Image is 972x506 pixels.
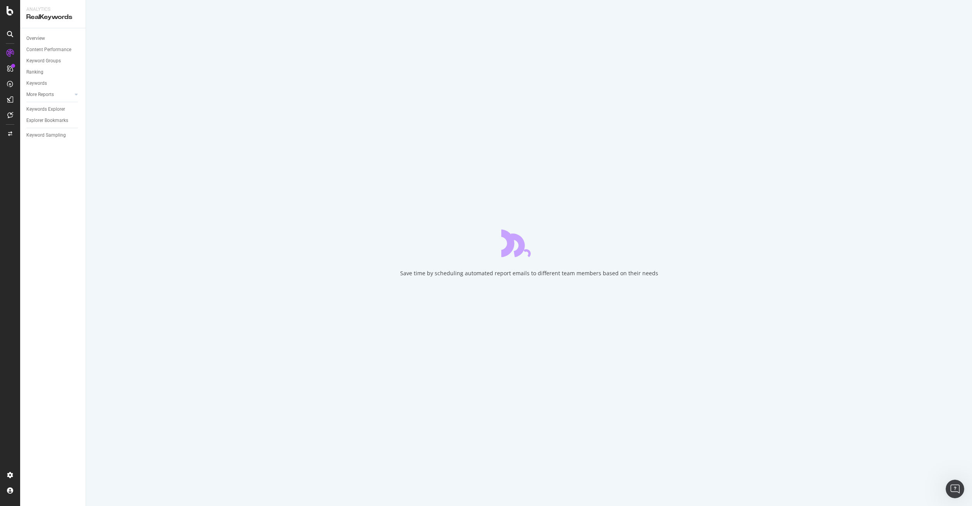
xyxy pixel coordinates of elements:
[26,105,80,113] a: Keywords Explorer
[26,68,80,76] a: Ranking
[26,57,61,65] div: Keyword Groups
[26,91,54,99] div: More Reports
[26,131,80,139] a: Keyword Sampling
[400,269,658,277] div: Save time by scheduling automated report emails to different team members based on their needs
[26,131,66,139] div: Keyword Sampling
[26,46,80,54] a: Content Performance
[26,117,68,125] div: Explorer Bookmarks
[26,13,79,22] div: RealKeywords
[26,46,71,54] div: Content Performance
[26,79,80,87] a: Keywords
[26,91,72,99] a: More Reports
[26,79,47,87] div: Keywords
[946,480,964,498] iframe: Intercom live chat
[26,117,80,125] a: Explorer Bookmarks
[26,68,43,76] div: Ranking
[26,6,79,13] div: Analytics
[26,34,80,43] a: Overview
[26,105,65,113] div: Keywords Explorer
[26,34,45,43] div: Overview
[501,229,557,257] div: animation
[26,57,80,65] a: Keyword Groups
